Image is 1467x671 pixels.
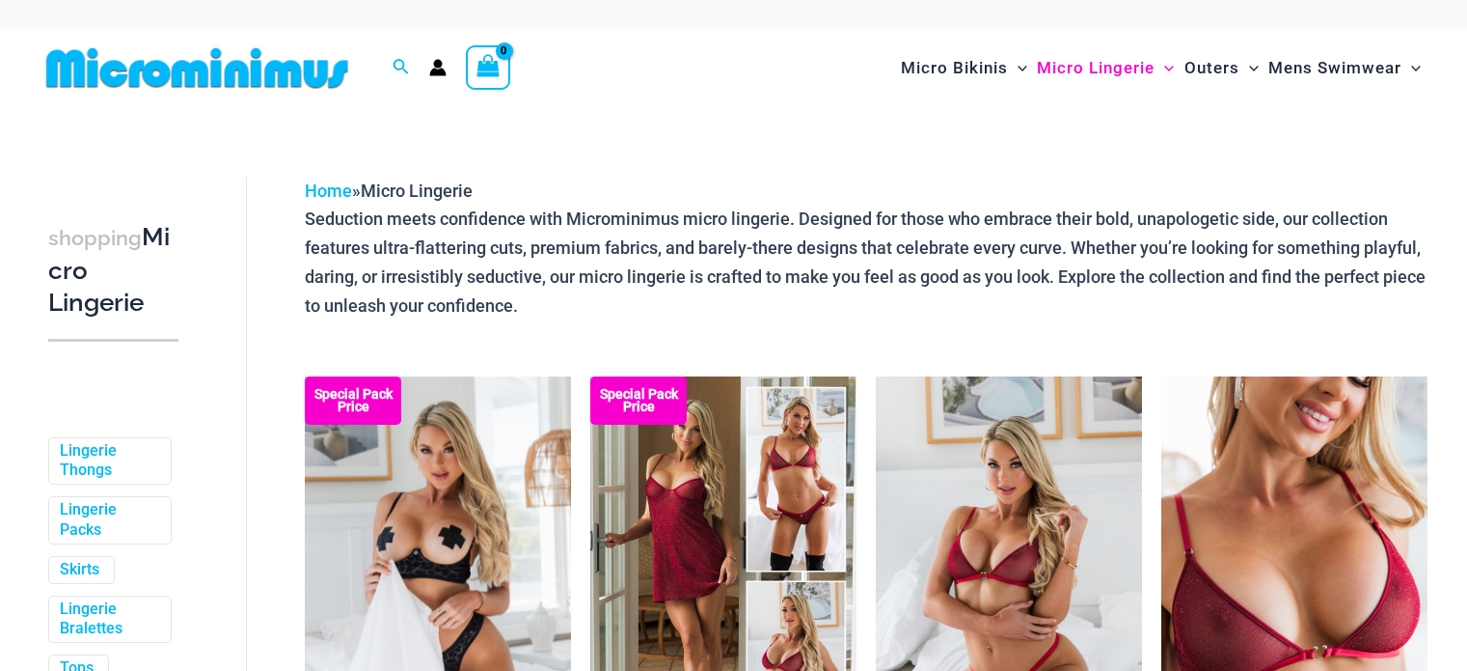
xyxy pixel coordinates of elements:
span: » [305,181,473,201]
span: Micro Lingerie [361,181,473,201]
b: Special Pack Price [305,388,401,413]
a: Lingerie Bralettes [60,600,156,640]
a: Micro BikinisMenu ToggleMenu Toggle [896,39,1032,98]
a: Search icon link [393,56,410,80]
span: shopping [48,226,142,250]
span: Outers [1184,43,1239,93]
a: Account icon link [429,59,447,76]
span: Menu Toggle [1239,43,1259,93]
a: OutersMenu ToggleMenu Toggle [1180,39,1263,98]
span: Micro Lingerie [1037,43,1155,93]
a: Micro LingerieMenu ToggleMenu Toggle [1032,39,1179,98]
span: Micro Bikinis [901,43,1008,93]
a: Lingerie Thongs [60,441,156,482]
img: MM SHOP LOGO FLAT [39,46,356,90]
b: Special Pack Price [590,388,687,413]
a: Lingerie Packs [60,500,156,541]
span: Menu Toggle [1008,43,1027,93]
nav: Site Navigation [893,36,1428,100]
a: Home [305,181,352,201]
a: Skirts [60,560,99,580]
p: Seduction meets confidence with Microminimus micro lingerie. Designed for those who embrace their... [305,205,1427,320]
span: Menu Toggle [1401,43,1421,93]
a: View Shopping Cart, empty [466,45,510,90]
span: Menu Toggle [1155,43,1174,93]
a: Mens SwimwearMenu ToggleMenu Toggle [1263,39,1426,98]
h3: Micro Lingerie [48,221,178,320]
span: Mens Swimwear [1268,43,1401,93]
